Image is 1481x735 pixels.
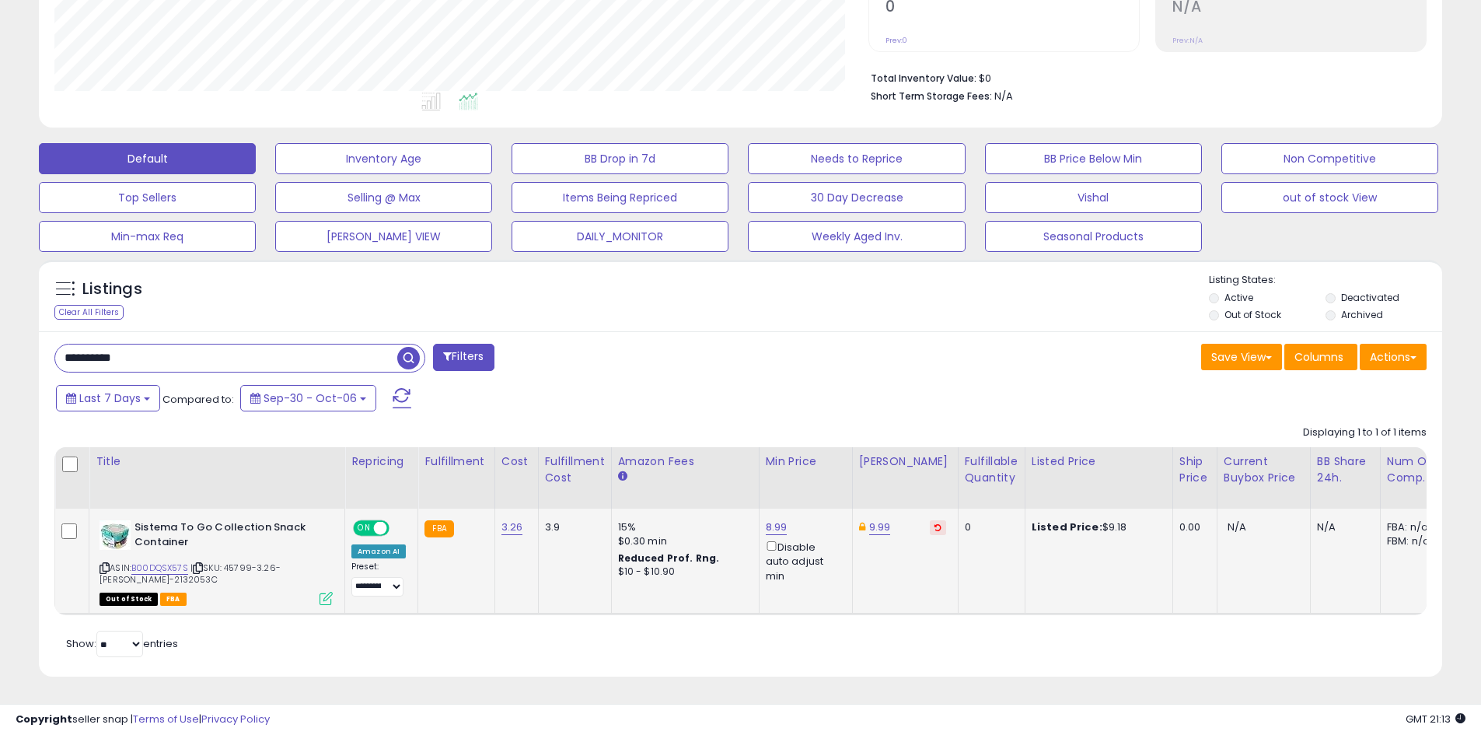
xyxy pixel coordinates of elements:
[39,182,256,213] button: Top Sellers
[618,520,747,534] div: 15%
[1284,344,1357,370] button: Columns
[56,385,160,411] button: Last 7 Days
[1032,453,1166,470] div: Listed Price
[885,36,907,45] small: Prev: 0
[275,221,492,252] button: [PERSON_NAME] VIEW
[1294,349,1343,365] span: Columns
[985,143,1202,174] button: BB Price Below Min
[985,182,1202,213] button: Vishal
[96,453,338,470] div: Title
[1224,291,1253,304] label: Active
[748,143,965,174] button: Needs to Reprice
[512,143,728,174] button: BB Drop in 7d
[1224,308,1281,321] label: Out of Stock
[545,453,605,486] div: Fulfillment Cost
[275,143,492,174] button: Inventory Age
[100,593,158,606] span: All listings that are currently out of stock and unavailable for purchase on Amazon
[501,520,523,535] a: 3.26
[965,453,1018,486] div: Fulfillable Quantity
[871,89,992,103] b: Short Term Storage Fees:
[39,221,256,252] button: Min-max Req
[871,72,976,85] b: Total Inventory Value:
[1172,36,1203,45] small: Prev: N/A
[201,712,270,726] a: Privacy Policy
[766,538,840,583] div: Disable auto adjust min
[387,522,412,535] span: OFF
[994,89,1013,103] span: N/A
[351,453,411,470] div: Repricing
[618,551,720,565] b: Reduced Prof. Rng.
[1317,520,1368,534] div: N/A
[618,453,753,470] div: Amazon Fees
[100,520,333,604] div: ASIN:
[351,544,406,558] div: Amazon AI
[1387,453,1444,486] div: Num of Comp.
[1201,344,1282,370] button: Save View
[1317,453,1374,486] div: BB Share 24h.
[264,390,357,406] span: Sep-30 - Oct-06
[16,712,72,726] strong: Copyright
[501,453,532,470] div: Cost
[100,562,281,585] span: | SKU: 45799-3.26-[PERSON_NAME]-2132053C
[66,636,178,651] span: Show: entries
[766,453,846,470] div: Min Price
[1209,273,1442,288] p: Listing States:
[859,453,952,470] div: [PERSON_NAME]
[351,562,406,597] div: Preset:
[433,344,494,371] button: Filters
[39,143,256,174] button: Default
[1303,425,1427,440] div: Displaying 1 to 1 of 1 items
[16,712,270,727] div: seller snap | |
[100,520,131,550] img: 41JFxZhjQSL._SL40_.jpg
[748,221,965,252] button: Weekly Aged Inv.
[275,182,492,213] button: Selling @ Max
[869,520,891,535] a: 9.99
[134,520,323,553] b: Sistema To Go Collection Snack Container
[618,565,747,579] div: $10 - $10.90
[424,453,487,470] div: Fulfillment
[618,534,747,548] div: $0.30 min
[1032,520,1102,534] b: Listed Price:
[1228,520,1246,534] span: N/A
[133,712,199,726] a: Terms of Use
[424,520,453,537] small: FBA
[240,385,376,411] button: Sep-30 - Oct-06
[871,68,1415,86] li: $0
[160,593,187,606] span: FBA
[512,221,728,252] button: DAILY_MONITOR
[1221,182,1438,213] button: out of stock View
[545,520,599,534] div: 3.9
[965,520,1013,534] div: 0
[1224,453,1304,486] div: Current Buybox Price
[1387,534,1438,548] div: FBM: n/a
[618,470,627,484] small: Amazon Fees.
[766,520,788,535] a: 8.99
[1221,143,1438,174] button: Non Competitive
[355,522,374,535] span: ON
[1179,520,1205,534] div: 0.00
[1341,308,1383,321] label: Archived
[512,182,728,213] button: Items Being Repriced
[162,392,234,407] span: Compared to:
[1387,520,1438,534] div: FBA: n/a
[1032,520,1161,534] div: $9.18
[1179,453,1210,486] div: Ship Price
[1341,291,1399,304] label: Deactivated
[985,221,1202,252] button: Seasonal Products
[131,562,188,575] a: B00DQSX57S
[1406,712,1465,726] span: 2025-10-14 21:13 GMT
[54,305,124,320] div: Clear All Filters
[82,278,142,300] h5: Listings
[748,182,965,213] button: 30 Day Decrease
[1360,344,1427,370] button: Actions
[79,390,141,406] span: Last 7 Days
